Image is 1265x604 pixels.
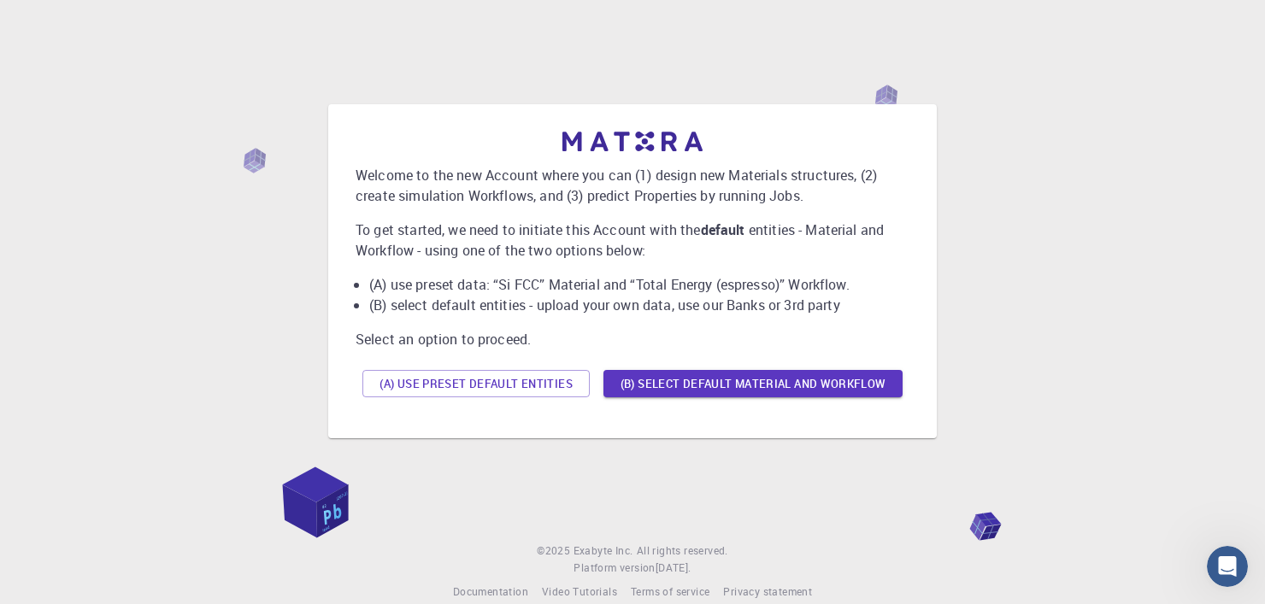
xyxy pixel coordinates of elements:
a: Terms of service [631,583,709,601]
b: default [701,220,745,239]
a: Privacy statement [723,583,812,601]
button: (B) Select default material and workflow [603,370,903,397]
span: Documentation [453,584,528,598]
p: Welcome to the new Account where you can (1) design new Materials structures, (2) create simulati... [356,165,909,206]
span: Soporte [34,12,95,27]
span: All rights reserved. [637,542,728,560]
img: logo [562,132,703,151]
a: Documentation [453,583,528,601]
button: (A) Use preset default entities [362,370,590,397]
span: Exabyte Inc. [574,543,633,557]
span: [DATE] . [656,560,691,574]
span: © 2025 [537,542,573,560]
li: (A) use preset data: “Si FCC” Material and “Total Energy (espresso)” Workflow. [369,274,909,295]
iframe: Intercom live chat [1207,546,1248,587]
span: Video Tutorials [542,584,617,598]
p: Select an option to proceed. [356,329,909,349]
li: (B) select default entities - upload your own data, use our Banks or 3rd party [369,295,909,315]
a: Video Tutorials [542,583,617,601]
a: [DATE]. [656,560,691,577]
p: To get started, we need to initiate this Account with the entities - Material and Workflow - usin... [356,220,909,261]
span: Terms of service [631,584,709,598]
span: Privacy statement [723,584,812,598]
span: Platform version [574,560,655,577]
a: Exabyte Inc. [574,542,633,560]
